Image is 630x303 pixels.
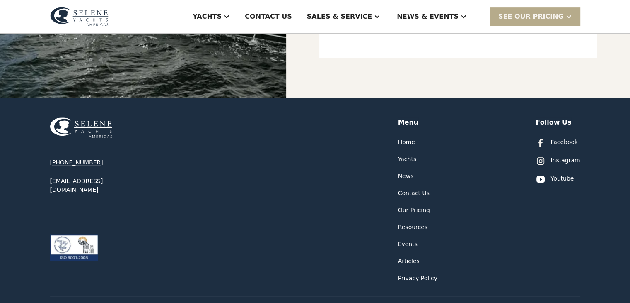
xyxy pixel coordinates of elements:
[398,274,437,283] a: Privacy Policy
[550,156,580,165] div: Instagram
[307,12,372,22] div: Sales & Service
[536,117,571,127] div: Follow Us
[398,138,415,147] a: Home
[398,223,428,232] a: Resources
[398,189,430,198] a: Contact Us
[536,156,580,166] a: Instagram
[498,12,564,22] div: SEE Our Pricing
[536,138,578,148] a: Facebook
[50,7,109,26] img: logo
[550,138,578,147] div: Facebook
[397,12,459,22] div: News & EVENTS
[398,240,418,249] a: Events
[50,177,150,194] a: [EMAIL_ADDRESS][DOMAIN_NAME]
[490,7,580,25] div: SEE Our Pricing
[536,174,574,184] a: Youtube
[50,158,103,167] a: [PHONE_NUMBER]
[193,12,222,22] div: Yachts
[10,184,131,191] strong: I want to subscribe to your Newsletter.
[50,234,98,261] img: ISO 9001:2008 certification logos for ABS Quality Evaluations and RvA Management Systems.
[398,155,417,164] a: Yachts
[398,206,430,215] a: Our Pricing
[398,172,414,181] a: News
[398,117,419,127] div: Menu
[2,184,238,199] span: Unsubscribe any time by clicking the link at the bottom of any message
[550,174,574,183] div: Youtube
[398,257,420,266] a: Articles
[2,185,7,190] input: I want to subscribe to your Newsletter.Unsubscribe any time by clicking the link at the bottom of...
[245,12,292,22] div: Contact US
